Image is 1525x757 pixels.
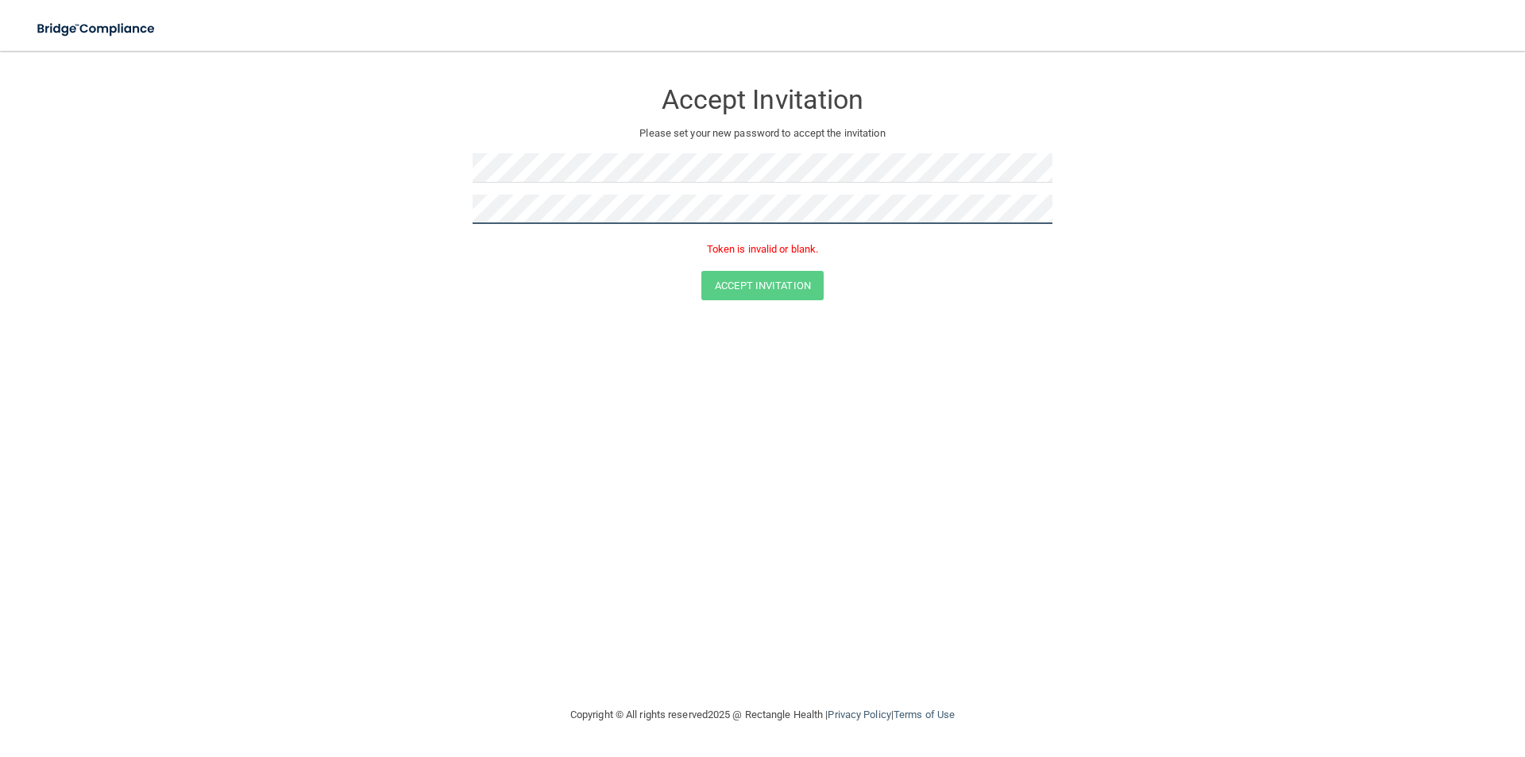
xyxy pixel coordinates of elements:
p: Token is invalid or blank. [473,240,1052,259]
a: Privacy Policy [828,709,890,720]
button: Accept Invitation [701,271,824,300]
img: bridge_compliance_login_screen.278c3ca4.svg [24,13,170,45]
p: Please set your new password to accept the invitation [485,124,1040,143]
h3: Accept Invitation [473,85,1052,114]
a: Terms of Use [894,709,955,720]
div: Copyright © All rights reserved 2025 @ Rectangle Health | | [473,689,1052,740]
